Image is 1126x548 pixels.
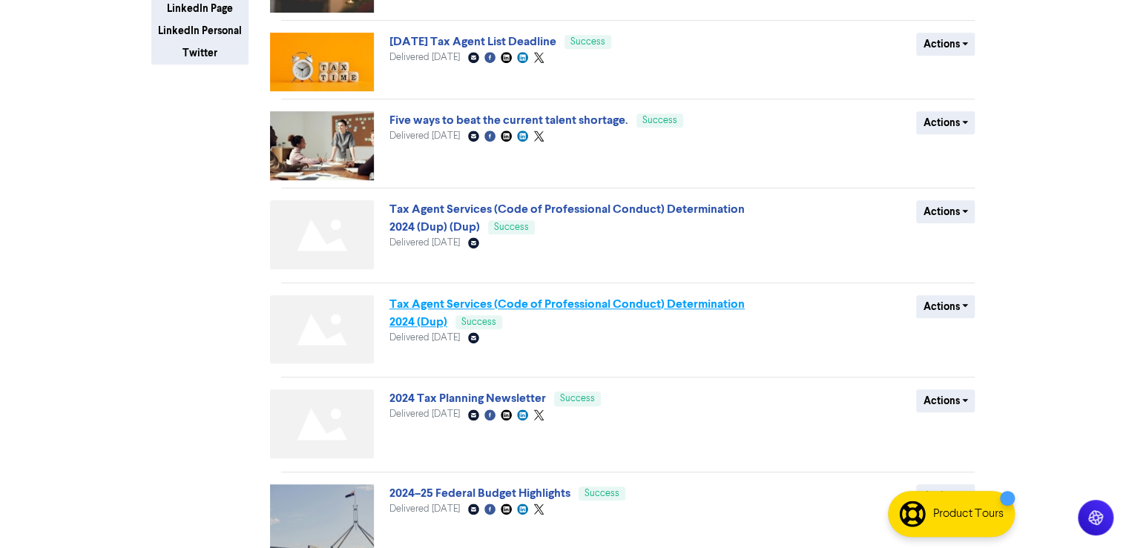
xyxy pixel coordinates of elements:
[270,33,374,91] img: image_1728017405719.jpg
[570,37,605,47] span: Success
[560,394,595,403] span: Success
[642,116,677,125] span: Success
[389,333,460,343] span: Delivered [DATE]
[389,238,460,248] span: Delivered [DATE]
[151,19,248,42] button: LinkedIn Personal
[270,295,374,364] img: Not found
[270,111,374,180] img: image_1729571215875.jpg
[389,202,745,234] a: Tax Agent Services (Code of Professional Conduct) Determination 2024 (Dup) (Dup)
[389,113,628,128] a: Five ways to beat the current talent shortage.
[916,295,975,318] button: Actions
[916,484,975,507] button: Actions
[585,489,619,498] span: Success
[389,53,460,62] span: Delivered [DATE]
[916,389,975,412] button: Actions
[461,317,496,327] span: Success
[916,111,975,134] button: Actions
[494,222,529,232] span: Success
[270,200,374,269] img: Not found
[389,391,546,406] a: 2024 Tax Planning Newsletter
[389,486,570,501] a: 2024–25 Federal Budget Highlights
[916,33,975,56] button: Actions
[270,389,374,458] img: Not found
[916,200,975,223] button: Actions
[389,504,460,514] span: Delivered [DATE]
[389,297,745,329] a: Tax Agent Services (Code of Professional Conduct) Determination 2024 (Dup)
[389,131,460,141] span: Delivered [DATE]
[1052,477,1126,548] iframe: Chat Widget
[389,34,556,49] a: [DATE] Tax Agent List Deadline
[151,42,248,65] button: Twitter
[389,409,460,419] span: Delivered [DATE]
